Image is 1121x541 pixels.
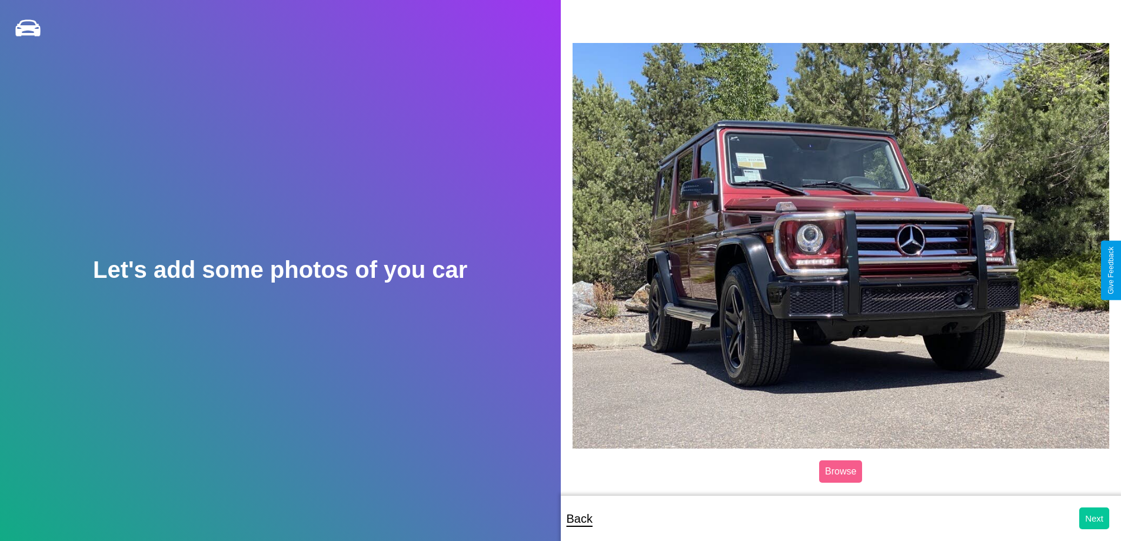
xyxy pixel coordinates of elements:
[1079,507,1109,529] button: Next
[573,43,1110,448] img: posted
[819,460,862,483] label: Browse
[93,257,467,283] h2: Let's add some photos of you car
[1107,247,1115,294] div: Give Feedback
[567,508,593,529] p: Back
